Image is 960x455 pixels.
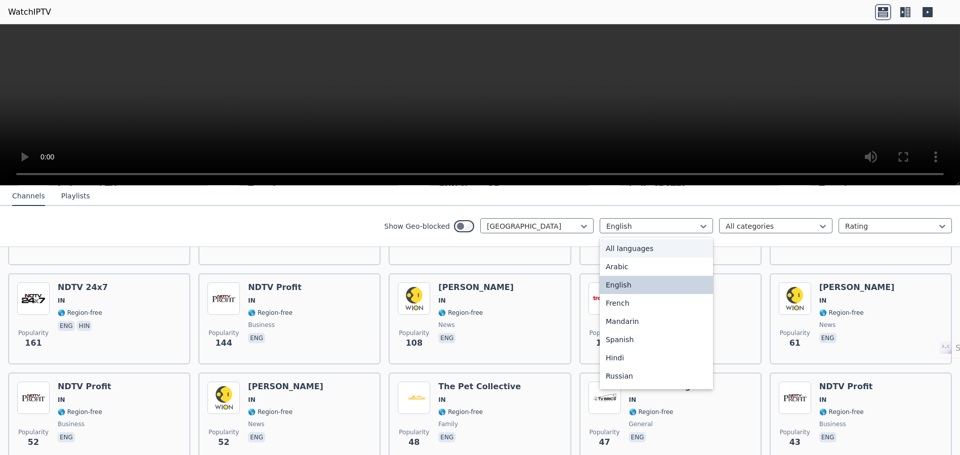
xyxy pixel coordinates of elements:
[399,428,429,436] span: Popularity
[438,432,455,442] p: eng
[438,282,514,293] h6: [PERSON_NAME]
[600,294,713,312] div: French
[58,309,102,317] span: 🌎 Region-free
[438,321,454,329] span: news
[248,382,323,392] h6: [PERSON_NAME]
[248,282,302,293] h6: NDTV Profit
[248,408,293,416] span: 🌎 Region-free
[819,382,873,392] h6: NDTV Profit
[208,428,239,436] span: Popularity
[590,329,620,337] span: Popularity
[600,367,713,385] div: Russian
[399,329,429,337] span: Popularity
[438,396,446,404] span: IN
[596,337,613,349] span: 106
[600,330,713,349] div: Spanish
[819,420,846,428] span: business
[58,420,85,428] span: business
[248,432,265,442] p: eng
[218,436,229,448] span: 52
[629,432,646,442] p: eng
[18,329,49,337] span: Popularity
[17,382,50,414] img: NDTV Profit
[58,321,75,331] p: eng
[61,187,90,206] button: Playlists
[248,309,293,317] span: 🌎 Region-free
[58,408,102,416] span: 🌎 Region-free
[819,408,864,416] span: 🌎 Region-free
[629,396,637,404] span: IN
[589,282,621,315] img: Travelxp
[599,436,610,448] span: 47
[600,239,713,258] div: All languages
[819,321,836,329] span: news
[77,321,92,331] p: hin
[779,282,811,315] img: WION
[600,349,713,367] div: Hindi
[215,337,232,349] span: 144
[248,297,256,305] span: IN
[18,428,49,436] span: Popularity
[28,436,39,448] span: 52
[779,382,811,414] img: NDTV Profit
[12,187,45,206] button: Channels
[629,420,653,428] span: general
[248,321,275,329] span: business
[248,420,264,428] span: news
[819,396,827,404] span: IN
[590,428,620,436] span: Popularity
[438,297,446,305] span: IN
[248,333,265,343] p: eng
[780,428,810,436] span: Popularity
[819,282,895,293] h6: [PERSON_NAME]
[438,382,521,392] h6: The Pet Collective
[58,282,108,293] h6: NDTV 24x7
[789,436,801,448] span: 43
[600,258,713,276] div: Arabic
[406,337,423,349] span: 108
[58,396,65,404] span: IN
[398,382,430,414] img: The Pet Collective
[58,297,65,305] span: IN
[600,276,713,294] div: English
[208,329,239,337] span: Popularity
[17,282,50,315] img: NDTV 24x7
[438,309,483,317] span: 🌎 Region-free
[819,333,837,343] p: eng
[384,221,450,231] label: Show Geo-blocked
[58,382,111,392] h6: NDTV Profit
[819,432,837,442] p: eng
[398,282,430,315] img: WION
[589,382,621,414] img: TV BRICS English
[600,385,713,403] div: Portuguese
[819,309,864,317] span: 🌎 Region-free
[207,282,240,315] img: NDTV Profit
[789,337,801,349] span: 61
[438,408,483,416] span: 🌎 Region-free
[25,337,41,349] span: 161
[600,312,713,330] div: Mandarin
[58,432,75,442] p: eng
[8,6,51,18] a: WatchIPTV
[629,408,674,416] span: 🌎 Region-free
[408,436,420,448] span: 48
[438,333,455,343] p: eng
[207,382,240,414] img: WION
[438,420,458,428] span: family
[819,297,827,305] span: IN
[248,396,256,404] span: IN
[780,329,810,337] span: Popularity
